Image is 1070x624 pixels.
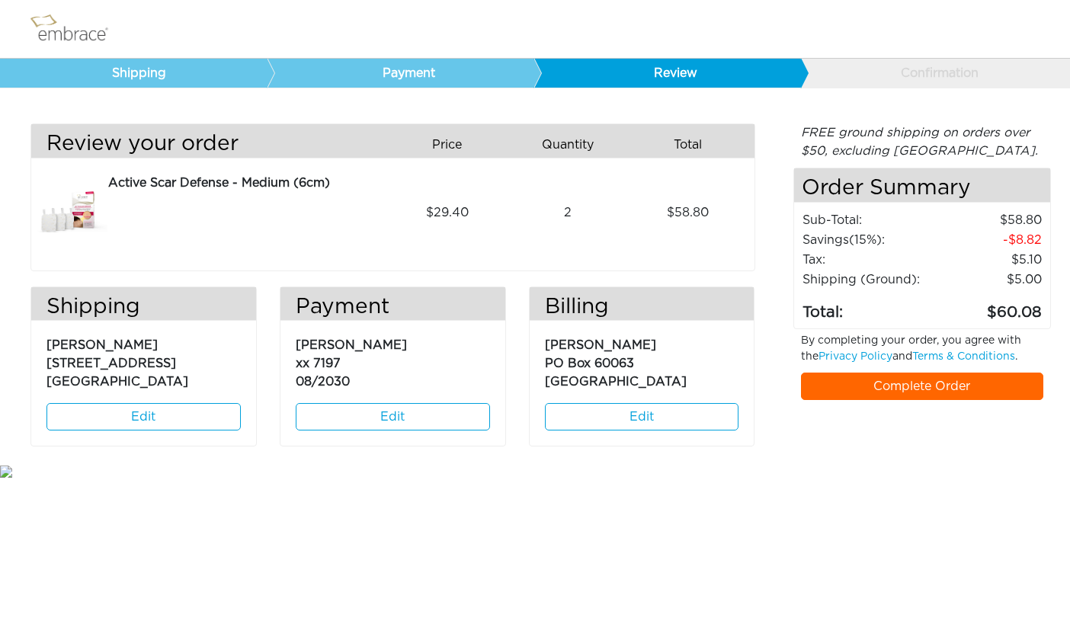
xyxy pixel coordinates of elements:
[800,59,1068,88] a: Confirmation
[533,59,801,88] a: Review
[392,132,513,158] div: Price
[934,250,1043,270] td: 5.10
[542,136,594,154] span: Quantity
[46,403,241,430] a: Edit
[564,203,572,222] span: 2
[802,290,934,325] td: Total:
[296,357,341,370] span: xx 7197
[296,339,407,351] span: [PERSON_NAME]
[633,132,754,158] div: Total
[426,203,469,222] span: 29.40
[31,174,107,251] img: 3dae449a-8dcd-11e7-960f-02e45ca4b85b.jpeg
[802,250,934,270] td: Tax:
[802,270,934,290] td: Shipping (Ground):
[108,174,381,192] div: Active Scar Defense - Medium (6cm)
[912,351,1015,362] a: Terms & Conditions
[667,203,709,222] span: 58.80
[545,328,739,391] p: [PERSON_NAME] PO Box 60063 [GEOGRAPHIC_DATA]
[530,295,754,321] h3: Billing
[849,234,882,246] span: (15%)
[802,230,934,250] td: Savings :
[934,230,1043,250] td: 8.82
[790,333,1056,373] div: By completing your order, you agree with the and .
[27,10,126,48] img: logo.png
[802,210,934,230] td: Sub-Total:
[934,210,1043,230] td: 58.80
[934,290,1043,325] td: 60.08
[794,168,1051,203] h4: Order Summary
[801,373,1044,400] a: Complete Order
[267,59,534,88] a: Payment
[31,295,256,321] h3: Shipping
[793,123,1052,160] div: FREE ground shipping on orders over $50, excluding [GEOGRAPHIC_DATA].
[280,295,505,321] h3: Payment
[31,132,381,158] h3: Review your order
[46,328,241,391] p: [PERSON_NAME] [STREET_ADDRESS] [GEOGRAPHIC_DATA]
[819,351,892,362] a: Privacy Policy
[545,403,739,430] a: Edit
[296,403,490,430] a: Edit
[934,270,1043,290] td: $5.00
[296,376,350,388] span: 08/2030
